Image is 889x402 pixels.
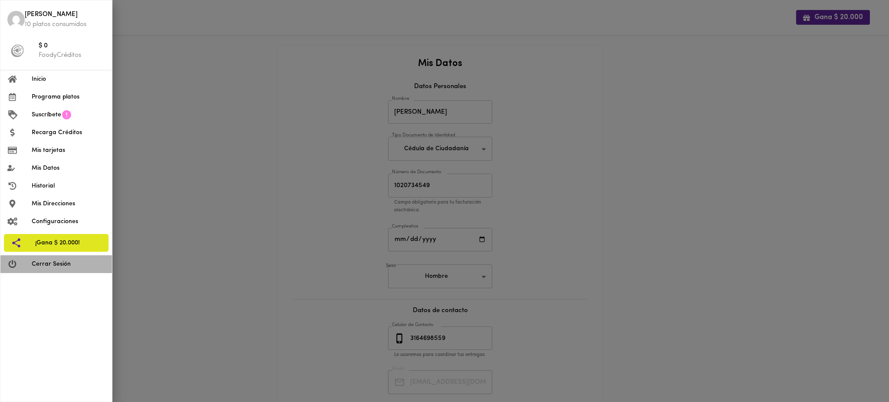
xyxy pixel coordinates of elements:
[32,110,61,119] span: Suscríbete
[11,44,24,57] img: foody-creditos-black.png
[839,352,880,393] iframe: Messagebird Livechat Widget
[32,217,105,226] span: Configuraciones
[25,20,105,29] p: 10 platos consumidos
[32,199,105,208] span: Mis Direcciones
[32,164,105,173] span: Mis Datos
[39,51,105,60] p: FoodyCréditos
[32,181,105,191] span: Historial
[25,10,105,20] span: [PERSON_NAME]
[35,238,102,247] span: ¡Gana $ 20.000!
[32,92,105,102] span: Programa platos
[32,260,105,269] span: Cerrar Sesión
[32,128,105,137] span: Recarga Créditos
[39,41,105,51] span: $ 0
[32,75,105,84] span: Inicio
[32,146,105,155] span: Mis tarjetas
